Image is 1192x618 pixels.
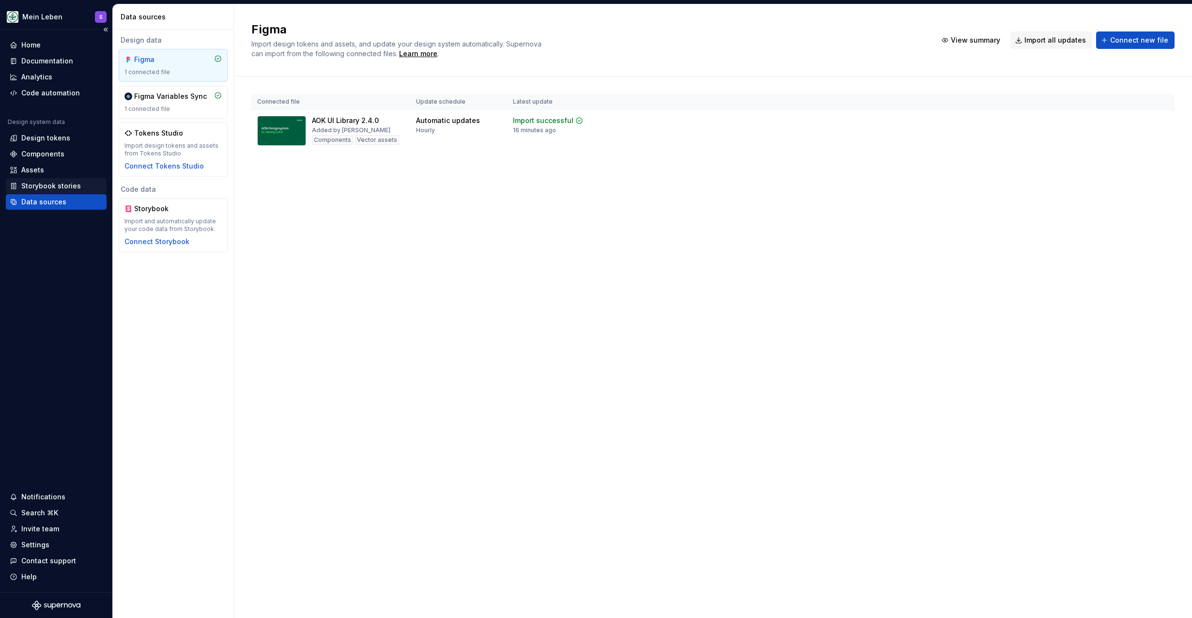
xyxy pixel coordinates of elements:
div: Figma [134,55,181,64]
img: df5db9ef-aba0-4771-bf51-9763b7497661.png [7,11,18,23]
button: Search ⌘K [6,505,107,521]
div: Search ⌘K [21,508,58,518]
div: Notifications [21,492,65,502]
div: Analytics [21,72,52,82]
div: Documentation [21,56,73,66]
button: View summary [937,31,1006,49]
div: Import design tokens and assets from Tokens Studio [124,142,222,157]
a: Components [6,146,107,162]
button: Connect new file [1096,31,1175,49]
div: Design system data [8,118,65,126]
div: Code data [119,185,228,194]
button: Mein LebenS [2,6,110,27]
th: Update schedule [410,94,507,110]
div: Help [21,572,37,582]
div: Figma Variables Sync [134,92,207,101]
div: Invite team [21,524,59,534]
div: AOK UI Library 2.4.0 [312,116,379,125]
a: Data sources [6,194,107,210]
a: Settings [6,537,107,553]
span: Connect new file [1110,35,1168,45]
div: Vector assets [355,135,399,145]
button: Contact support [6,553,107,569]
div: Import successful [513,116,573,125]
div: S [99,13,103,21]
div: Settings [21,540,49,550]
a: Analytics [6,69,107,85]
a: Storybook stories [6,178,107,194]
div: Hourly [416,126,435,134]
a: Figma Variables Sync1 connected file [119,86,228,119]
div: Design tokens [21,133,70,143]
div: Import and automatically update your code data from Storybook. [124,217,222,233]
div: Tokens Studio [134,128,183,138]
button: Import all updates [1010,31,1092,49]
div: Automatic updates [416,116,480,125]
a: Tokens StudioImport design tokens and assets from Tokens StudioConnect Tokens Studio [119,123,228,177]
a: Code automation [6,85,107,101]
div: Data sources [121,12,230,22]
div: Assets [21,165,44,175]
div: Storybook stories [21,181,81,191]
div: Added by [PERSON_NAME] [312,126,390,134]
div: Home [21,40,41,50]
div: Components [312,135,353,145]
div: Data sources [21,197,66,207]
span: . [398,50,439,58]
div: Storybook [134,204,181,214]
a: Invite team [6,521,107,537]
a: Assets [6,162,107,178]
a: StorybookImport and automatically update your code data from Storybook.Connect Storybook [119,198,228,252]
div: 1 connected file [124,105,222,113]
span: View summary [951,35,1000,45]
button: Connect Storybook [124,237,189,247]
a: Home [6,37,107,53]
svg: Supernova Logo [32,601,80,610]
button: Connect Tokens Studio [124,161,204,171]
div: 16 minutes ago [513,126,556,134]
button: Help [6,569,107,585]
div: Contact support [21,556,76,566]
div: Code automation [21,88,80,98]
div: Mein Leben [22,12,62,22]
span: Import all updates [1024,35,1086,45]
a: Design tokens [6,130,107,146]
th: Latest update [507,94,608,110]
span: Import design tokens and assets, and update your design system automatically. Supernova can impor... [251,40,543,58]
button: Notifications [6,489,107,505]
div: Design data [119,35,228,45]
div: 1 connected file [124,68,222,76]
h2: Figma [251,22,925,37]
button: Collapse sidebar [99,23,112,36]
a: Documentation [6,53,107,69]
a: Learn more [399,49,437,59]
a: Figma1 connected file [119,49,228,82]
th: Connected file [251,94,410,110]
div: Components [21,149,64,159]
